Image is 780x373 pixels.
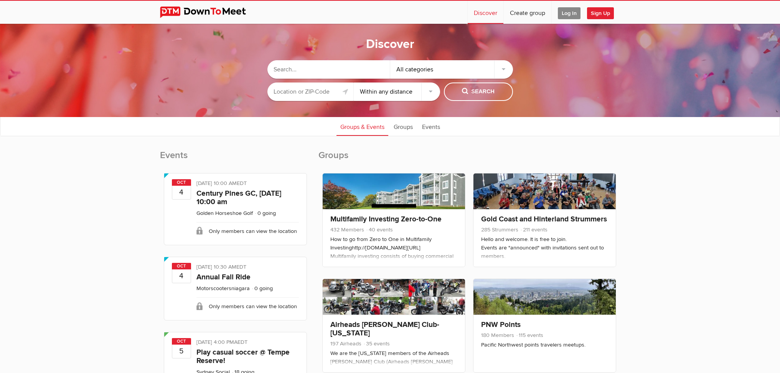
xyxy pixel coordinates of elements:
[267,83,354,101] input: Location or ZIP-Code
[172,338,191,345] span: Oct
[330,340,361,347] span: 197 Airheads
[418,117,444,136] a: Events
[160,149,311,169] h2: Events
[196,348,290,365] a: Play casual soccer @ Tempe Reserve!
[172,179,191,186] span: Oct
[481,215,607,224] a: Gold Coast and Hinterland Strummers
[504,1,551,24] a: Create group
[587,1,620,24] a: Sign Up
[196,179,299,189] div: [DATE] 10:00 AM
[481,341,608,349] div: Pacific Northwest points travelers meetups.
[172,269,191,283] b: 4
[172,263,191,269] span: Oct
[366,36,414,53] h1: Discover
[390,60,513,79] div: All categories
[520,226,547,233] span: 211 events
[552,1,587,24] a: Log In
[251,285,273,292] li: 0 going
[481,320,521,329] a: PNW Points
[481,226,518,233] span: 285 Strummers
[196,285,250,292] a: Motorscootersniagara
[444,83,513,101] button: Search
[196,297,299,315] div: Only members can view the location
[196,263,299,273] div: [DATE] 10:30 AM
[336,117,388,136] a: Groups & Events
[468,1,503,24] a: Discover
[196,338,299,348] div: [DATE] 4:00 PM
[390,117,417,136] a: Groups
[481,332,514,338] span: 180 Members
[363,340,390,347] span: 35 events
[196,272,251,282] a: Annual Fall Ride
[196,210,253,216] a: Golden Horseshoe Golf
[254,210,276,216] li: 0 going
[267,60,390,79] input: Search...
[462,87,495,96] span: Search
[330,320,439,338] a: Airheads [PERSON_NAME] Club-[US_STATE]
[587,7,614,19] span: Sign Up
[330,215,442,224] a: Multifamily Investing Zero-to-One
[160,7,258,18] img: DownToMeet
[196,189,281,206] a: Century Pines GC, [DATE] 10:00 am
[366,226,393,233] span: 40 events
[318,149,620,169] h2: Groups
[172,185,191,199] b: 4
[558,7,580,19] span: Log In
[172,344,191,358] b: 5
[236,264,246,270] span: America/Toronto
[234,339,247,345] span: Australia/Sydney
[330,226,364,233] span: 432 Members
[196,222,299,239] div: Only members can view the location
[237,180,247,186] span: America/Toronto
[516,332,543,338] span: 115 events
